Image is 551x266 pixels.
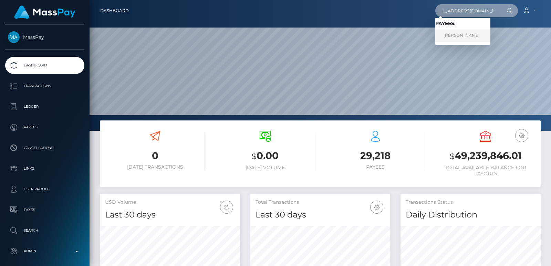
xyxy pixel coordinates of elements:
[8,31,20,43] img: MassPay
[215,149,315,163] h3: 0.00
[256,199,385,206] h5: Total Transactions
[5,160,84,177] a: Links
[5,222,84,239] a: Search
[435,21,490,26] h6: Payees:
[8,122,82,132] p: Payees
[100,3,129,18] a: Dashboard
[256,209,385,221] h4: Last 30 days
[5,201,84,219] a: Taxes
[450,151,455,161] small: $
[435,29,490,42] a: [PERSON_NAME]
[436,149,536,163] h3: 49,239,846.01
[105,199,235,206] h5: USD Volume
[5,243,84,260] a: Admin
[8,163,82,174] p: Links
[435,4,500,17] input: Search...
[8,60,82,71] p: Dashboard
[5,119,84,136] a: Payees
[5,181,84,198] a: User Profile
[436,165,536,177] h6: Total Available Balance for Payouts
[8,246,82,256] p: Admin
[5,34,84,40] span: MassPay
[8,184,82,194] p: User Profile
[325,164,425,170] h6: Payees
[105,164,205,170] h6: [DATE] Transactions
[105,209,235,221] h4: Last 30 days
[8,102,82,112] p: Ledger
[8,225,82,236] p: Search
[8,143,82,153] p: Cancellations
[5,98,84,115] a: Ledger
[5,139,84,157] a: Cancellations
[105,149,205,162] h3: 0
[325,149,425,162] h3: 29,218
[8,205,82,215] p: Taxes
[5,57,84,74] a: Dashboard
[406,199,536,206] h5: Transactions Status
[406,209,536,221] h4: Daily Distribution
[252,151,257,161] small: $
[8,81,82,91] p: Transactions
[5,77,84,95] a: Transactions
[215,165,315,171] h6: [DATE] Volume
[14,6,75,19] img: MassPay Logo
